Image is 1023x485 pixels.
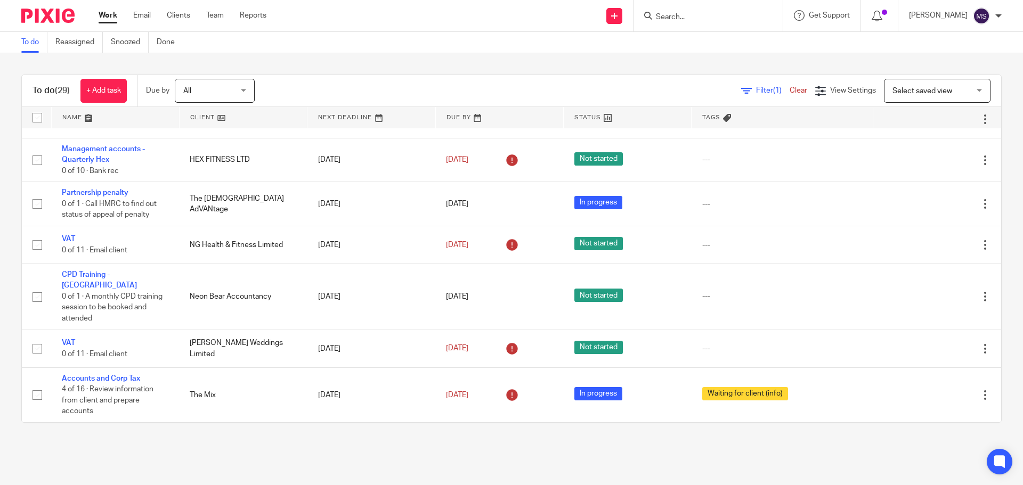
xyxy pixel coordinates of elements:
span: 0 of 1 · A monthly CPD training session to be booked and attended [62,293,163,322]
span: Not started [574,237,623,250]
span: Not started [574,341,623,354]
a: To do [21,32,47,53]
a: Clients [167,10,190,21]
p: Due by [146,85,169,96]
a: Snoozed [111,32,149,53]
td: [DATE] [307,182,435,226]
a: VAT [62,339,75,347]
td: NG Health & Fitness Limited [179,226,307,264]
a: Work [99,10,117,21]
a: Done [157,32,183,53]
span: [DATE] [446,391,468,399]
span: Not started [574,152,623,166]
span: 0 of 11 · Email client [62,350,127,358]
span: Select saved view [892,87,952,95]
a: Accounts and Corp Tax [62,375,140,382]
span: 4 of 16 · Review information from client and prepare accounts [62,386,153,415]
img: svg%3E [973,7,990,24]
span: [DATE] [446,345,468,352]
span: 0 of 10 · Bank rec [62,167,119,175]
p: [PERSON_NAME] [909,10,968,21]
td: [DATE] [307,264,435,330]
span: Tags [702,114,720,120]
a: CPD Training - [GEOGRAPHIC_DATA] [62,271,137,289]
h1: To do [33,85,70,96]
a: Clear [790,87,807,94]
td: HEX FITNESS LTD [179,138,307,182]
span: Waiting for client (info) [702,387,788,400]
a: Email [133,10,151,21]
td: [DATE] [307,330,435,367]
a: Management accounts - Quarterly Hex [62,145,145,163]
span: Filter [756,87,790,94]
td: [DATE] [307,367,435,422]
a: Reports [240,10,266,21]
a: Partnership penalty [62,189,128,196]
span: [DATE] [446,200,468,208]
div: --- [702,199,863,209]
div: --- [702,240,863,250]
td: The Mix [179,367,307,422]
span: Not started [574,289,623,302]
td: [DATE] [307,226,435,264]
td: [PERSON_NAME] Weddings Limited [179,330,307,367]
span: View Settings [830,87,876,94]
span: In progress [574,196,622,209]
a: + Add task [80,79,127,103]
span: [DATE] [446,293,468,300]
a: VAT [62,235,75,243]
span: (29) [55,86,70,95]
a: Reassigned [55,32,103,53]
span: (1) [773,87,782,94]
img: Pixie [21,9,75,23]
td: [DATE] [307,138,435,182]
span: [DATE] [446,156,468,163]
span: [DATE] [446,241,468,249]
input: Search [655,13,751,22]
span: 0 of 11 · Email client [62,246,127,254]
span: 0 of 1 · Call HMRC to find out status of appeal of penalty [62,200,157,219]
td: The [DEMOGRAPHIC_DATA] AdVANtage [179,182,307,226]
td: Neon Bear Accountancy [179,264,307,330]
div: --- [702,291,863,302]
span: All [183,87,191,95]
div: --- [702,343,863,354]
div: --- [702,154,863,165]
a: Team [206,10,224,21]
span: In progress [574,387,622,400]
span: Get Support [809,12,850,19]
